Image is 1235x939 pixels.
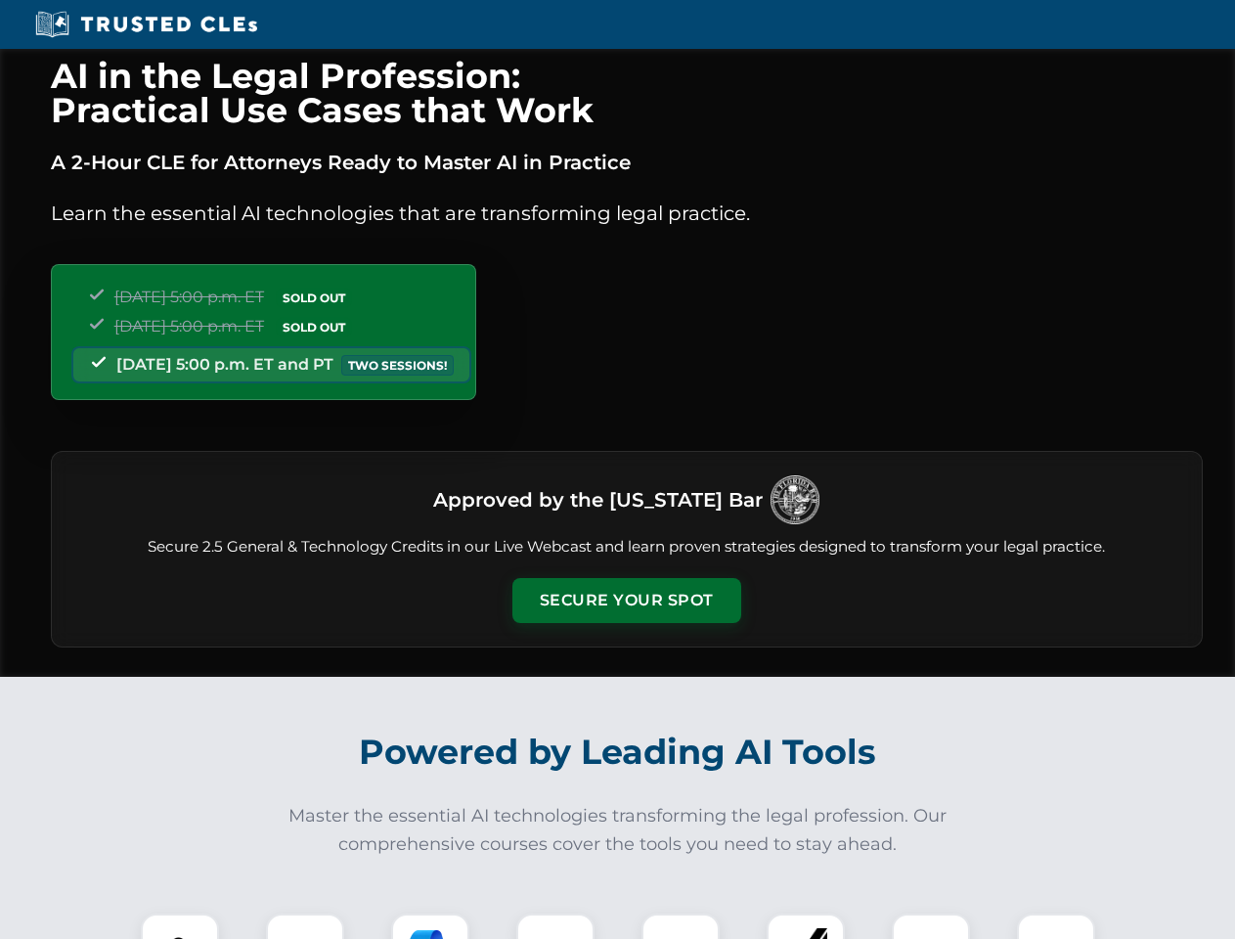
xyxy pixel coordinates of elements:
img: Logo [771,475,819,524]
p: Secure 2.5 General & Technology Credits in our Live Webcast and learn proven strategies designed ... [75,536,1178,559]
p: A 2-Hour CLE for Attorneys Ready to Master AI in Practice [51,147,1203,178]
h3: Approved by the [US_STATE] Bar [433,482,763,517]
span: [DATE] 5:00 p.m. ET [114,317,264,335]
span: SOLD OUT [276,317,352,337]
h2: Powered by Leading AI Tools [76,718,1160,786]
span: [DATE] 5:00 p.m. ET [114,288,264,306]
button: Secure Your Spot [512,578,741,623]
span: SOLD OUT [276,288,352,308]
img: Trusted CLEs [29,10,263,39]
p: Master the essential AI technologies transforming the legal profession. Our comprehensive courses... [276,802,960,859]
h1: AI in the Legal Profession: Practical Use Cases that Work [51,59,1203,127]
p: Learn the essential AI technologies that are transforming legal practice. [51,198,1203,229]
